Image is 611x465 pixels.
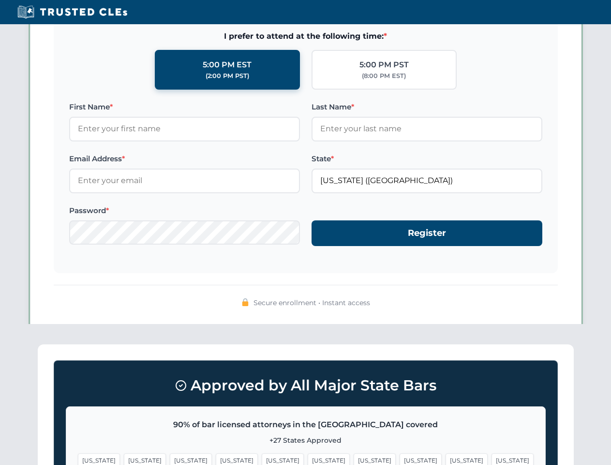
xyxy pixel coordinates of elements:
[69,205,300,217] label: Password
[69,101,300,113] label: First Name
[312,169,542,193] input: Florida (FL)
[66,372,546,399] h3: Approved by All Major State Bars
[312,101,542,113] label: Last Name
[69,117,300,141] input: Enter your first name
[312,220,542,246] button: Register
[362,71,406,81] div: (8:00 PM EST)
[69,30,542,43] span: I prefer to attend at the following time:
[312,153,542,165] label: State
[203,59,252,71] div: 5:00 PM EST
[206,71,249,81] div: (2:00 PM PST)
[359,59,409,71] div: 5:00 PM PST
[15,5,130,19] img: Trusted CLEs
[69,169,300,193] input: Enter your email
[69,153,300,165] label: Email Address
[78,418,534,431] p: 90% of bar licensed attorneys in the [GEOGRAPHIC_DATA] covered
[241,298,249,306] img: 🔒
[253,297,370,308] span: Secure enrollment • Instant access
[78,435,534,446] p: +27 States Approved
[312,117,542,141] input: Enter your last name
